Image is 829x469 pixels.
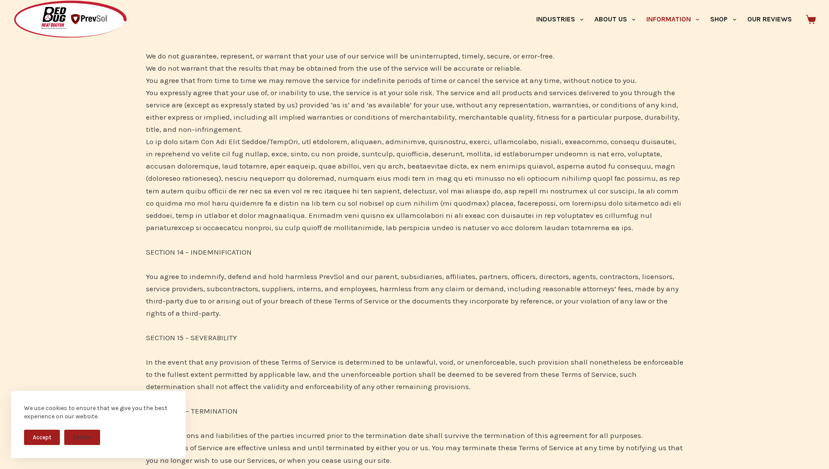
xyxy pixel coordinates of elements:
button: Accept [24,430,60,445]
button: Open LiveChat chat widget [7,3,33,30]
span: You agree to indemnify, defend and hold harmless PrevSol and our parent, subsidiaries, affiliates... [146,272,679,317]
span: Lo ip dolo sitam Con Adi Elit Seddoe/TempOri, utl etdolorem, aliquaen, adminimve, quisnostru, exe... [146,137,681,231]
div: We use cookies to ensure that we give you the best experience on our website. [24,404,173,421]
span: We do not warrant that the results that may be obtained from the use of the service will be accur... [146,64,522,72]
button: Decline [64,430,100,445]
span: The obligations and liabilities of the parties incurred prior to the termination date shall survi... [146,431,643,440]
span: These Terms of Service are effective unless and until terminated by either you or us. You may ter... [146,443,683,464]
span: SECTION 14 – INDEMNIFICATION [146,248,252,256]
span: You expressly agree that your use of, or inability to use, the service is at your sole risk. The ... [146,88,680,134]
span: In the event that any provision of these Terms of Service is determined to be unlawful, void, or ... [146,358,683,391]
span: You agree that from time to time we may remove the service for indefinite periods of time or canc... [146,76,637,85]
span: SECTION 15 – SEVERABILITY [146,333,237,342]
span: We do not guarantee, represent, or warrant that your use of our service will be uninterrupted, ti... [146,52,555,60]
